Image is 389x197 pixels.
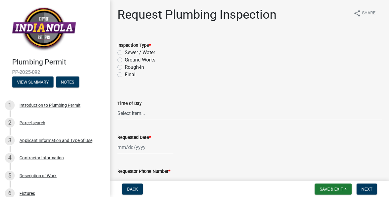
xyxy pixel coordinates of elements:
button: shareShare [349,7,380,19]
h4: Plumbing Permit [12,58,105,67]
label: Rough-in [125,64,144,71]
label: Final [125,71,135,78]
input: mm/dd/yyyy [117,141,173,154]
button: Back [122,184,143,195]
i: share [354,10,361,17]
button: Notes [56,76,79,87]
div: Applicant Information and Type of Use [20,138,92,143]
span: PP-2025-092 [12,69,98,75]
wm-modal-confirm: Summary [12,80,54,85]
span: Save & Exit [320,187,343,191]
img: City of Indianola, Iowa [12,6,76,51]
label: Ground Works [125,56,155,64]
div: 4 [5,153,15,163]
wm-modal-confirm: Notes [56,80,79,85]
div: 1 [5,100,15,110]
h1: Request Plumbing Inspection [117,7,276,22]
label: Sewer / Water [125,49,155,56]
span: Next [361,187,372,191]
label: Requestor Phone Number [117,169,170,174]
label: Inspection Type [117,43,151,48]
div: 2 [5,118,15,128]
div: Description of Work [20,173,57,178]
label: Time of Day [117,102,142,106]
button: View Summary [12,76,54,87]
button: Save & Exit [315,184,352,195]
div: Introduction to Plumbing Permit [20,103,80,107]
div: Fixtures [20,191,35,195]
span: Back [127,187,138,191]
div: Contractor Information [20,156,64,160]
span: Share [362,10,376,17]
label: Requested Date [117,136,151,140]
button: Next [357,184,377,195]
div: 3 [5,136,15,145]
div: 5 [5,171,15,180]
div: Parcel search [20,121,45,125]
